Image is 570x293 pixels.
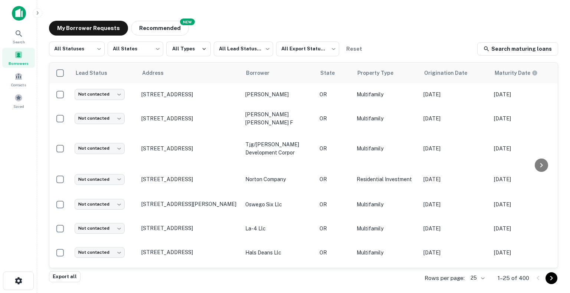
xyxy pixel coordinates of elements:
div: All Statuses [49,39,105,59]
span: Borrowers [9,60,29,66]
button: Export all [49,271,81,282]
p: 1–25 of 400 [498,274,529,283]
span: State [320,69,344,77]
span: Saved [13,103,24,109]
div: All Lead Statuses [214,39,273,59]
p: Multifamily [357,144,416,153]
p: [DATE] [423,175,487,183]
p: [STREET_ADDRESS] [141,145,238,152]
p: oswego six llc [245,200,312,209]
p: [DATE] [494,249,557,257]
p: [STREET_ADDRESS] [141,176,238,183]
p: OR [320,90,349,99]
th: Origination Date [420,63,490,83]
th: Borrower [242,63,316,83]
span: Borrower [246,69,279,77]
img: capitalize-icon.png [12,6,26,21]
p: [PERSON_NAME] [245,90,312,99]
p: Rows per page: [425,274,465,283]
span: Contacts [11,82,26,88]
p: [DATE] [423,144,487,153]
div: Not contacted [75,199,125,210]
span: Address [142,69,173,77]
p: Multifamily [357,249,416,257]
div: Not contacted [75,247,125,258]
div: NEW [180,19,195,25]
p: [DATE] [423,200,487,209]
button: Go to next page [546,272,557,284]
p: [DATE] [423,249,487,257]
h6: Maturity Date [495,69,530,77]
span: Lead Status [75,69,117,77]
div: All States [108,39,163,59]
th: Maturity dates displayed may be estimated. Please contact the lender for the most accurate maturi... [490,63,561,83]
a: Search maturing loans [477,42,558,56]
p: [DATE] [494,114,557,123]
p: hals deans llc [245,249,312,257]
div: Not contacted [75,174,125,185]
div: Not contacted [75,223,125,234]
a: Search [2,26,35,46]
button: All Types [166,41,211,56]
th: State [316,63,353,83]
p: [STREET_ADDRESS][PERSON_NAME] [141,201,238,207]
button: Reset [342,41,366,56]
p: OR [320,114,349,123]
p: [DATE] [494,200,557,209]
button: My Borrower Requests [49,21,128,36]
p: OR [320,224,349,233]
span: Search [13,39,25,45]
p: [DATE] [494,224,557,233]
p: OR [320,249,349,257]
div: All Export Statuses [276,39,339,59]
p: [DATE] [423,224,487,233]
p: [DATE] [423,90,487,99]
p: OR [320,200,349,209]
p: tjg/[PERSON_NAME] development corpor [245,140,312,157]
p: [PERSON_NAME] [PERSON_NAME] f [245,110,312,127]
th: Property Type [353,63,420,83]
div: Not contacted [75,89,125,100]
span: Origination Date [424,69,477,77]
p: Multifamily [357,224,416,233]
a: Borrowers [2,48,35,68]
p: [DATE] [494,90,557,99]
p: [DATE] [423,114,487,123]
a: Saved [2,91,35,111]
p: [STREET_ADDRESS] [141,115,238,122]
span: Maturity dates displayed may be estimated. Please contact the lender for the most accurate maturi... [495,69,547,77]
p: Residential Investment [357,175,416,183]
th: Address [138,63,242,83]
p: norton company [245,175,312,183]
p: Multifamily [357,114,416,123]
a: Contacts [2,69,35,89]
p: OR [320,144,349,153]
p: Multifamily [357,90,416,99]
div: 25 [468,273,486,283]
p: la-4 llc [245,224,312,233]
span: Property Type [357,69,403,77]
div: Not contacted [75,113,125,124]
button: Recommended [131,21,189,36]
div: Maturity dates displayed may be estimated. Please contact the lender for the most accurate maturi... [495,69,538,77]
p: [STREET_ADDRESS] [141,91,238,98]
p: [STREET_ADDRESS] [141,225,238,232]
p: Multifamily [357,200,416,209]
iframe: Chat Widget [533,210,570,246]
p: [STREET_ADDRESS] [141,249,238,256]
div: Not contacted [75,143,125,154]
p: OR [320,175,349,183]
p: [DATE] [494,175,557,183]
p: [DATE] [494,144,557,153]
th: Lead Status [71,63,138,83]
